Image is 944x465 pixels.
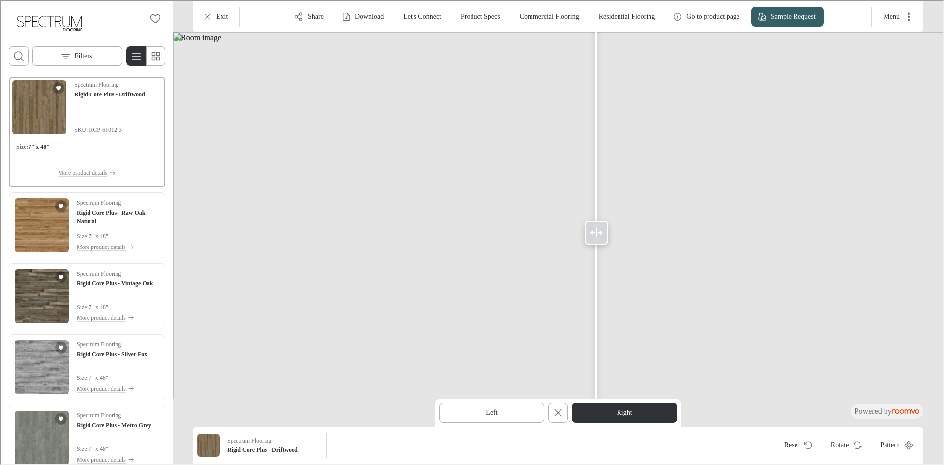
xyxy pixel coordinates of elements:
[8,45,28,65] button: Open search box
[76,302,88,310] p: Size :
[76,207,158,225] h4: Rigid Core Plus - Raw Oak Natural
[438,402,543,422] button: Select left canvas
[196,433,219,456] img: Rigid Core Plus - Driftwood
[88,372,107,381] p: 7" x 48"
[750,6,823,26] button: Sample Request
[685,11,738,21] p: Go to product page
[73,124,144,133] span: SKU: RCP-61012-3
[15,141,157,150] div: Product sizes
[31,45,121,65] button: Open the filters menu
[770,11,815,21] p: Sample Request
[14,339,68,393] img: Rigid Core Plus - Silver Fox. Link opens in a new window.
[15,141,28,150] h6: Size :
[8,262,164,328] div: See Rigid Core Plus - Vintage Oak in the room
[775,434,818,454] button: Reset product
[354,11,383,21] p: Download
[76,382,146,393] button: More product details
[394,6,448,26] button: Let's Connect
[54,412,66,424] button: Add Rigid Core Plus - Metro Grey to favorites
[196,6,235,26] button: Exit
[8,333,164,399] div: See Rigid Core Plus - Silver Fox in the room
[14,197,68,251] img: Rigid Core Plus - Raw Oak Natural. Link opens in a new window.
[76,311,152,322] button: More product details
[822,434,868,454] button: Rotate Surface
[88,443,107,452] p: 7" x 48"
[8,8,89,37] img: Logo representing Spectrum Flooring.
[287,6,330,26] button: Share
[571,402,676,422] button: Select right canvas
[452,6,507,26] button: Product Specs
[8,8,89,37] a: Go to Spectrum Flooring's website.
[14,268,68,322] img: Rigid Core Plus - Vintage Oak. Link opens in a new window.
[76,312,125,321] p: More product details
[76,443,88,452] p: Size :
[88,231,107,240] p: 7" x 48"
[76,383,125,392] p: More product details
[598,11,654,21] p: Residential Flooring
[125,45,164,65] div: Product List Mode Selector
[54,341,66,353] button: Add Rigid Core Plus - Silver Fox to favorites
[76,372,88,381] p: Size :
[511,6,586,26] button: Commercial Flooring
[76,278,152,287] h4: Rigid Core Plus - Vintage Oak
[76,420,150,429] h4: Rigid Core Plus - Metro Grey
[76,453,150,464] button: More product details
[76,197,120,206] p: Spectrum Flooring
[226,444,319,453] h6: Rigid Core Plus - Driftwood
[547,402,567,422] button: Exit Compare
[145,8,164,28] button: No favorites
[57,167,106,176] p: More product details
[875,6,918,26] button: More actions
[76,241,158,251] button: More product details
[54,199,66,211] button: Add Rigid Core Plus - Raw Oak Natural to favorites
[76,268,120,277] p: Spectrum Flooring
[74,50,91,60] p: Filters
[145,45,164,65] button: Switch to simple view
[666,6,746,26] button: Go to product page
[172,31,942,398] img: Room image
[460,11,499,21] p: Product Specs
[519,11,578,21] p: Commercial Flooring
[871,434,918,454] button: Open pattern dialog
[54,270,66,282] button: Add Rigid Core Plus - Vintage Oak to favorites
[28,141,49,150] h6: 7" x 48"
[223,433,322,456] button: Show details for Rigid Core Plus - Driftwood
[8,191,164,257] div: See Rigid Core Plus - Raw Oak Natural in the room
[76,242,125,250] p: More product details
[57,166,115,177] button: More product details
[11,79,65,133] img: Rigid Core Plus - Driftwood. Link opens in a new window.
[73,89,144,98] h4: Rigid Core Plus - Driftwood
[52,81,63,93] button: Add Rigid Core Plus - Driftwood to favorites
[76,410,120,419] p: Spectrum Flooring
[14,410,68,464] img: Rigid Core Plus - Metro Grey. Link opens in a new window.
[307,11,323,21] p: Share
[76,349,146,358] h4: Rigid Core Plus - Silver Fox
[76,454,125,463] p: More product details
[76,339,120,348] p: Spectrum Flooring
[590,6,662,26] button: Residential Flooring
[76,231,88,240] p: Size :
[73,79,118,88] p: Spectrum Flooring
[226,435,270,444] p: Spectrum Flooring
[215,11,227,21] p: Exit
[88,302,107,310] p: 7" x 48"
[334,6,390,26] button: Download
[125,45,145,65] button: Switch to detail view
[402,11,440,21] p: Let's Connect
